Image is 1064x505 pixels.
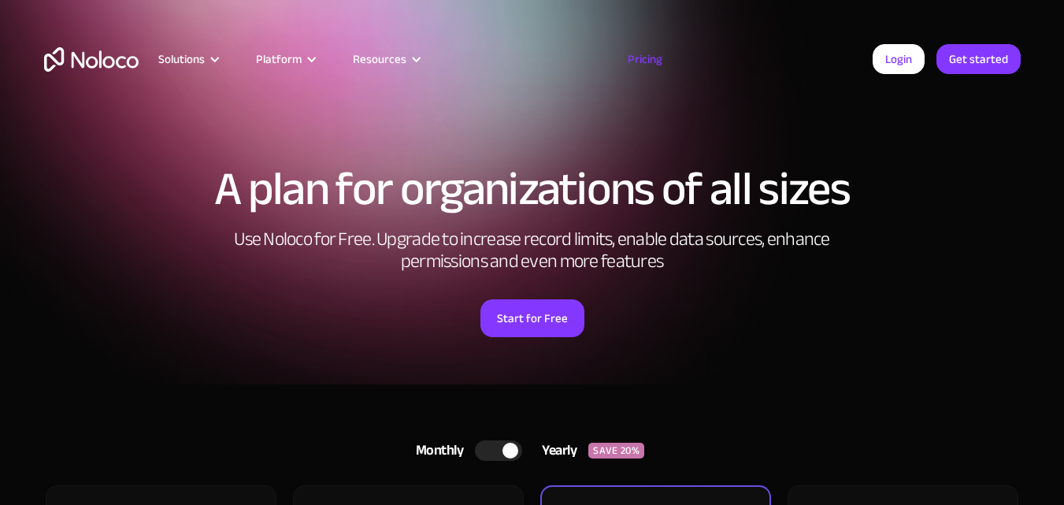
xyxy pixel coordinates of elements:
div: SAVE 20% [588,443,644,459]
h1: A plan for organizations of all sizes [44,165,1021,213]
a: home [44,47,139,72]
a: Pricing [608,49,682,69]
div: Platform [256,49,302,69]
div: Resources [333,49,438,69]
a: Start for Free [480,299,584,337]
div: Solutions [139,49,236,69]
div: Resources [353,49,406,69]
div: Monthly [396,439,476,462]
div: Yearly [522,439,588,462]
div: Platform [236,49,333,69]
a: Get started [936,44,1021,74]
h2: Use Noloco for Free. Upgrade to increase record limits, enable data sources, enhance permissions ... [217,228,847,273]
a: Login [873,44,925,74]
div: Solutions [158,49,205,69]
